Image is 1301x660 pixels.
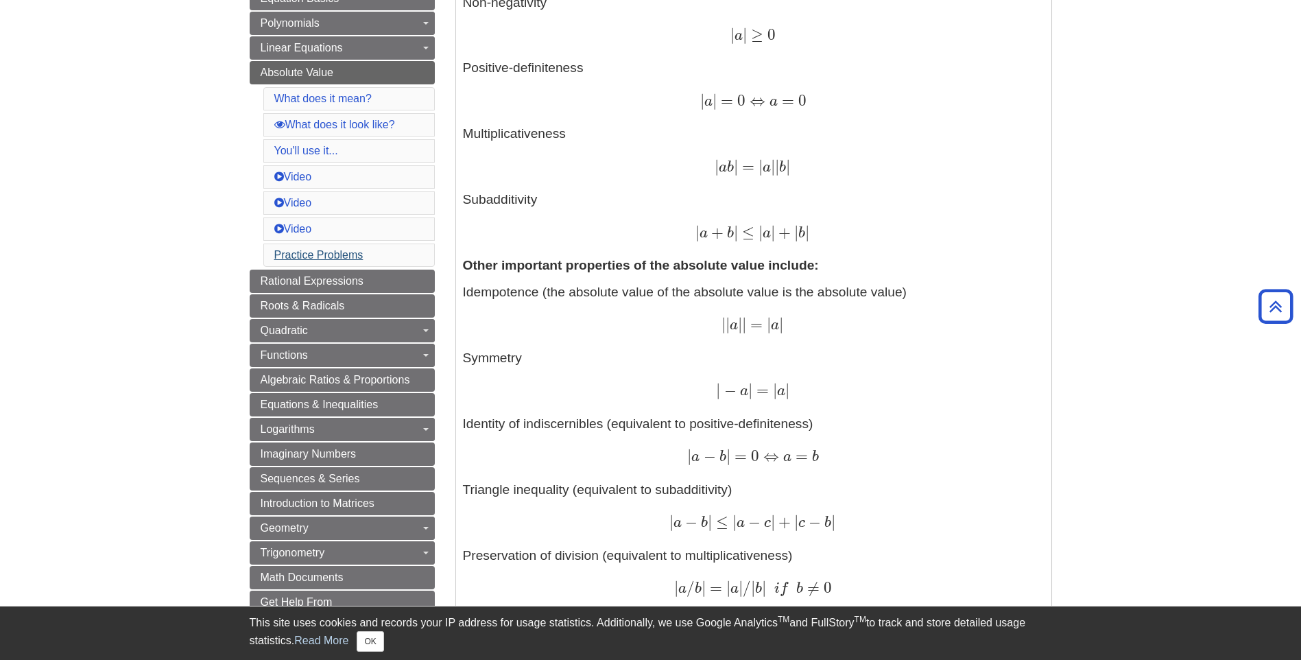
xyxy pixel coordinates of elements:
span: Introduction to Matrices [261,497,374,509]
span: a [691,449,700,464]
a: Quadratic [250,319,435,342]
span: = [778,91,794,110]
span: − [745,512,761,531]
span: = [738,157,754,176]
span: b [796,581,803,596]
span: | [726,447,730,465]
span: | [738,315,742,333]
a: What does it mean? [274,93,372,104]
span: | [726,578,730,597]
span: a [777,384,785,399]
a: Video [274,197,312,209]
span: | [743,25,747,44]
span: a [771,318,779,333]
span: Quadratic [261,325,308,336]
span: = [730,447,747,465]
span: − [720,381,736,399]
a: Read More [294,635,348,646]
span: | [742,315,746,333]
span: | [734,157,738,176]
span: a [763,226,771,241]
button: Close [357,631,383,652]
span: | [700,91,704,110]
span: a [779,449,791,464]
span: ≤ [712,512,728,531]
span: − [805,512,821,531]
span: a [737,384,748,399]
span: | [786,157,790,176]
span: ⇔ [745,91,765,110]
span: a [730,581,739,596]
span: | [708,512,712,531]
a: What does it look like? [274,119,395,130]
span: a [704,94,713,109]
span: Math Documents [261,571,344,583]
span: a [700,226,708,241]
span: b [724,226,734,241]
span: b [716,449,726,464]
span: | [732,512,737,531]
span: | [771,157,775,176]
a: Math Documents [250,566,435,589]
span: | [771,223,775,241]
sup: TM [855,615,866,624]
span: − [700,447,715,465]
span: c [798,515,805,530]
span: Absolute Value [261,67,333,78]
a: Back to Top [1254,297,1298,316]
sup: TM [778,615,789,624]
span: + [708,223,724,241]
span: 0 [733,91,745,110]
span: | [730,25,735,44]
a: Linear Equations [250,36,435,60]
span: a [737,515,745,530]
span: + [775,512,791,531]
a: Rational Expressions [250,270,435,293]
span: b [697,515,708,530]
span: Equations & Inequalities [261,399,379,410]
span: a [735,28,743,43]
span: | [794,512,798,531]
span: ≥ [747,25,763,44]
span: ⇔ [759,447,779,465]
a: Trigonometry [250,541,435,565]
a: Introduction to Matrices [250,492,435,515]
span: Trigonometry [261,547,325,558]
span: Roots & Radicals [261,300,345,311]
span: | [713,91,717,110]
span: | [734,223,738,241]
a: Polynomials [250,12,435,35]
span: | [715,157,719,176]
span: Algebraic Ratios & Proportions [261,374,410,386]
span: = [791,447,808,465]
span: b [755,581,762,596]
span: | [762,578,766,597]
span: a [719,160,727,175]
div: This site uses cookies and records your IP address for usage statistics. Additionally, we use Goo... [250,615,1052,652]
span: | [674,578,678,597]
span: a [673,515,682,530]
span: | [767,315,771,333]
span: | [779,315,783,333]
span: | [669,512,673,531]
span: Functions [261,349,308,361]
span: b [779,160,786,175]
a: Algebraic Ratios & Proportions [250,368,435,392]
span: ≤ [738,223,754,241]
span: | [721,315,726,333]
span: 0 [820,578,832,597]
span: | [759,157,763,176]
span: 0 [747,447,759,465]
span: = [717,91,733,110]
span: | [775,157,779,176]
span: Linear Equations [261,42,343,54]
a: Roots & Radicals [250,294,435,318]
span: i [774,581,780,596]
span: a [763,160,771,175]
span: b [821,515,831,530]
span: | [785,381,789,399]
span: = [746,315,763,333]
span: Geometry [261,522,309,534]
span: = [752,381,769,399]
span: Sequences & Series [261,473,360,484]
